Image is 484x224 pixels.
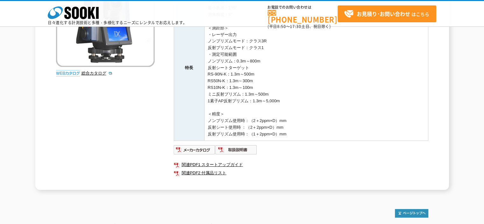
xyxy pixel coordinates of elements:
span: 17:30 [290,24,301,29]
img: トップページへ [395,209,428,218]
img: 取扱説明書 [215,145,257,155]
a: 総合カタログ [81,71,113,76]
a: 関連PDF2 付属品リスト [174,169,428,177]
span: (平日 ～ 土日、祝日除く) [268,24,331,29]
a: お見積り･お問い合わせはこちら [338,5,436,22]
span: はこちら [344,9,429,19]
a: メーカーカタログ [174,149,215,154]
p: 日々進化する計測技術と多種・多様化するニーズにレンタルでお応えします。 [48,21,187,25]
a: 取扱説明書 [215,149,257,154]
span: 8:50 [277,24,286,29]
a: [PHONE_NUMBER] [268,10,338,23]
span: お電話でのお問い合わせは [268,5,338,9]
a: 関連PDF1 スタートアップガイド [174,161,428,169]
strong: お見積り･お問い合わせ [357,10,410,18]
img: webカタログ [56,70,80,76]
img: メーカーカタログ [174,145,215,155]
